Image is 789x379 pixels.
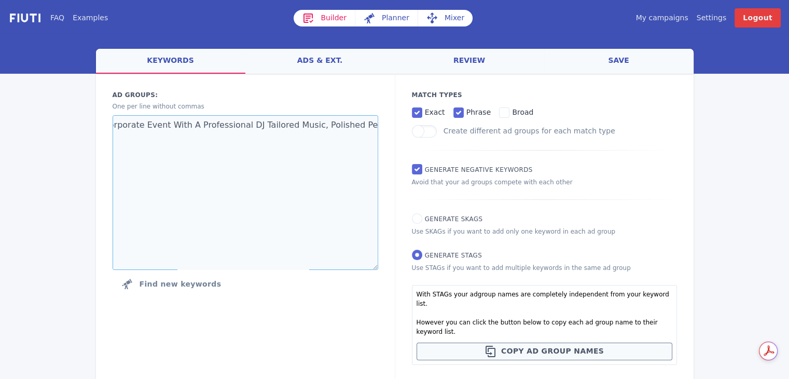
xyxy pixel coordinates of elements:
[425,166,533,173] span: Generate Negative keywords
[544,49,694,74] a: save
[466,108,491,116] span: phrase
[735,8,781,28] a: Logout
[412,213,422,224] input: Generate SKAGs
[294,10,355,26] a: Builder
[113,90,378,100] label: Ad groups:
[113,274,230,294] button: Click to find new keywords related to those above
[113,102,378,111] p: One per line without commas
[444,127,615,135] label: Create different ad groups for each match type
[395,49,544,74] a: review
[417,343,672,360] button: Copy ad group names
[425,108,445,116] span: exact
[418,10,473,26] a: Mixer
[50,12,64,23] a: FAQ
[697,12,726,23] a: Settings
[417,318,672,336] p: However you can click the button below to copy each ad group name to their keyword list.
[412,164,422,174] input: Generate Negative keywords
[245,49,395,74] a: ads & ext.
[635,12,688,23] a: My campaigns
[417,290,672,308] p: With STAGs your adgroup names are completely independent from your keyword list.
[425,252,482,259] span: Generate STAGs
[512,108,533,116] span: broad
[412,107,422,118] input: exact
[96,49,245,74] a: keywords
[499,107,509,118] input: broad
[425,215,483,223] span: Generate SKAGs
[355,10,418,26] a: Planner
[8,12,42,24] img: f731f27.png
[73,12,108,23] a: Examples
[412,250,422,260] input: Generate STAGs
[412,227,677,236] p: Use SKAGs if you want to add only one keyword in each ad group
[412,263,677,273] p: Use STAGs if you want to add multiple keywords in the same ad group
[412,178,677,187] p: Avoid that your ad groups compete with each other
[453,107,464,118] input: phrase
[412,90,677,100] p: Match Types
